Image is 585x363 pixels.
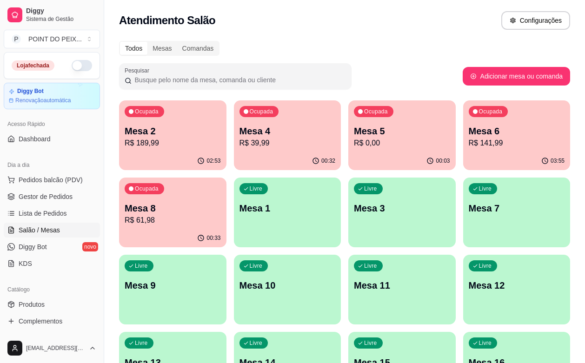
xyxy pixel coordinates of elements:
[125,138,221,149] p: R$ 189,99
[4,282,100,297] div: Catálogo
[4,314,100,329] a: Complementos
[15,97,71,104] article: Renovação automática
[239,125,336,138] p: Mesa 4
[469,138,565,149] p: R$ 141,99
[354,279,450,292] p: Mesa 11
[4,206,100,221] a: Lista de Pedidos
[125,202,221,215] p: Mesa 8
[26,15,96,23] span: Sistema de Gestão
[4,337,100,359] button: [EMAIL_ADDRESS][DOMAIN_NAME]
[19,175,83,185] span: Pedidos balcão (PDV)
[19,209,67,218] span: Lista de Pedidos
[135,339,148,347] p: Livre
[234,100,341,170] button: OcupadaMesa 4R$ 39,9900:32
[463,67,570,86] button: Adicionar mesa ou comanda
[72,60,92,71] button: Alterar Status
[234,178,341,247] button: LivreMesa 1
[4,132,100,146] a: Dashboard
[4,172,100,187] button: Pedidos balcão (PDV)
[177,42,219,55] div: Comandas
[469,125,565,138] p: Mesa 6
[19,192,73,201] span: Gestor de Pedidos
[364,262,377,270] p: Livre
[135,185,159,192] p: Ocupada
[250,339,263,347] p: Livre
[4,83,100,109] a: Diggy BotRenovaçãoautomática
[17,88,44,95] article: Diggy Bot
[239,279,336,292] p: Mesa 10
[12,34,21,44] span: P
[436,157,450,165] p: 00:03
[4,4,100,26] a: DiggySistema de Gestão
[19,259,32,268] span: KDS
[348,255,456,324] button: LivreMesa 11
[132,75,346,85] input: Pesquisar
[234,255,341,324] button: LivreMesa 10
[26,7,96,15] span: Diggy
[239,202,336,215] p: Mesa 1
[321,157,335,165] p: 00:32
[4,223,100,238] a: Salão / Mesas
[125,279,221,292] p: Mesa 9
[19,242,47,251] span: Diggy Bot
[4,256,100,271] a: KDS
[463,100,571,170] button: OcupadaMesa 6R$ 141,9903:55
[501,11,570,30] button: Configurações
[206,157,220,165] p: 02:53
[28,34,82,44] div: POINT DO PEIX ...
[4,297,100,312] a: Produtos
[119,255,226,324] button: LivreMesa 9
[364,108,388,115] p: Ocupada
[4,239,100,254] a: Diggy Botnovo
[12,60,54,71] div: Loja fechada
[4,117,100,132] div: Acesso Rápido
[125,66,153,74] label: Pesquisar
[206,234,220,242] p: 00:33
[125,125,221,138] p: Mesa 2
[19,225,60,235] span: Salão / Mesas
[26,344,85,352] span: [EMAIL_ADDRESS][DOMAIN_NAME]
[348,100,456,170] button: OcupadaMesa 5R$ 0,0000:03
[469,202,565,215] p: Mesa 7
[4,158,100,172] div: Dia a dia
[135,262,148,270] p: Livre
[348,178,456,247] button: LivreMesa 3
[364,339,377,347] p: Livre
[119,13,215,28] h2: Atendimento Salão
[354,138,450,149] p: R$ 0,00
[479,262,492,270] p: Livre
[120,42,147,55] div: Todos
[125,215,221,226] p: R$ 61,98
[479,108,503,115] p: Ocupada
[250,108,273,115] p: Ocupada
[479,185,492,192] p: Livre
[551,157,565,165] p: 03:55
[4,30,100,48] button: Select a team
[119,100,226,170] button: OcupadaMesa 2R$ 189,9902:53
[119,178,226,247] button: OcupadaMesa 8R$ 61,9800:33
[239,138,336,149] p: R$ 39,99
[250,262,263,270] p: Livre
[469,279,565,292] p: Mesa 12
[463,255,571,324] button: LivreMesa 12
[135,108,159,115] p: Ocupada
[463,178,571,247] button: LivreMesa 7
[354,125,450,138] p: Mesa 5
[19,134,51,144] span: Dashboard
[19,300,45,309] span: Produtos
[354,202,450,215] p: Mesa 3
[147,42,177,55] div: Mesas
[479,339,492,347] p: Livre
[250,185,263,192] p: Livre
[4,189,100,204] a: Gestor de Pedidos
[19,317,62,326] span: Complementos
[364,185,377,192] p: Livre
